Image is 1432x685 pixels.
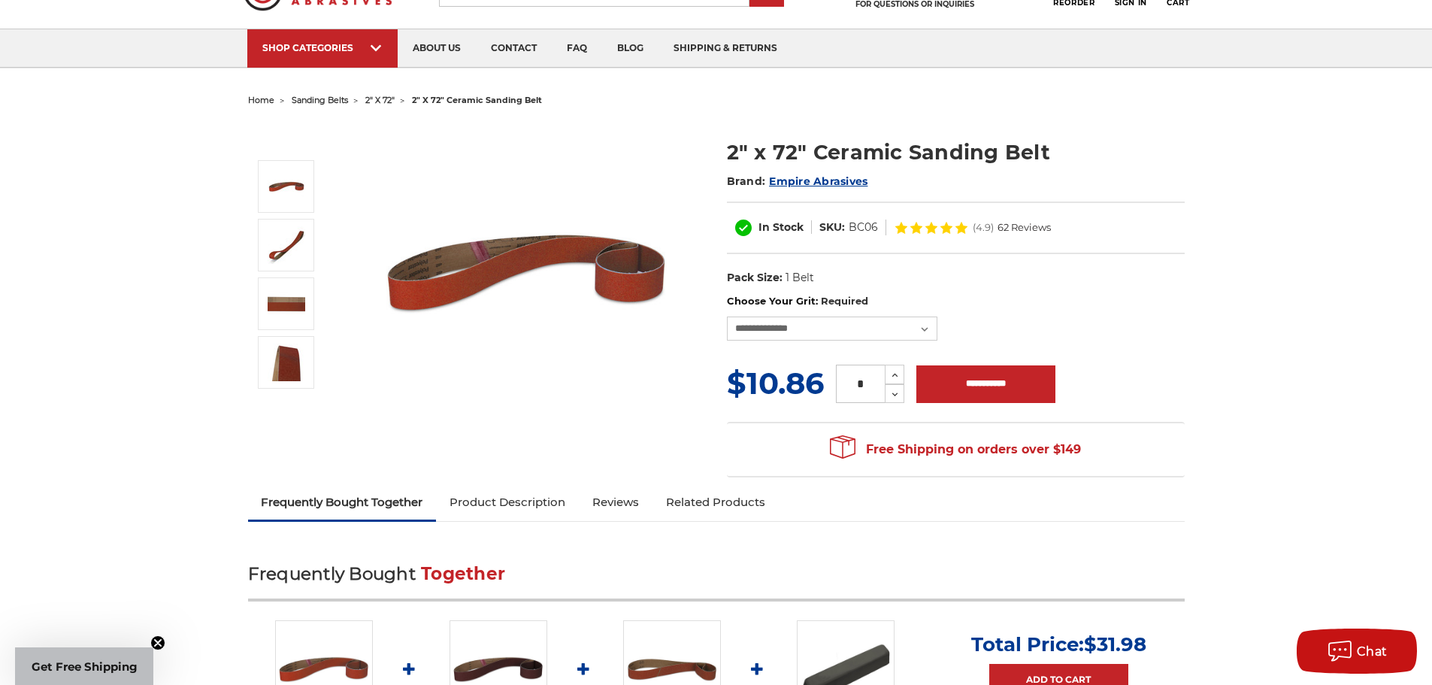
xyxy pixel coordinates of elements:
dt: Pack Size: [727,270,783,286]
a: Empire Abrasives [769,174,867,188]
dt: SKU: [819,220,845,235]
small: Required [821,295,868,307]
span: Brand: [727,174,766,188]
span: (4.9) [973,223,994,232]
img: 2" x 72" Cer Sanding Belt [268,285,305,323]
span: $10.86 [727,365,824,402]
span: Together [421,563,505,584]
a: faq [552,29,602,68]
img: 2" x 72" Ceramic Sanding Belt [268,226,305,264]
span: Chat [1357,644,1388,659]
button: Close teaser [150,635,165,650]
a: home [248,95,274,105]
img: 2" x 72" Ceramic Pipe Sanding Belt [377,122,677,423]
span: Free Shipping on orders over $149 [830,435,1081,465]
div: Get Free ShippingClose teaser [15,647,153,685]
a: shipping & returns [658,29,792,68]
span: $31.98 [1084,632,1146,656]
span: Get Free Shipping [32,659,138,674]
span: In Stock [758,220,804,234]
div: SHOP CATEGORIES [262,42,383,53]
a: Related Products [652,486,779,519]
a: 2" x 72" [365,95,395,105]
img: 2" x 72" Ceramic Pipe Sanding Belt [268,168,305,205]
p: Total Price: [971,632,1146,656]
span: 62 Reviews [998,223,1051,232]
h1: 2" x 72" Ceramic Sanding Belt [727,138,1185,167]
label: Choose Your Grit: [727,294,1185,309]
a: Frequently Bought Together [248,486,437,519]
a: contact [476,29,552,68]
a: about us [398,29,476,68]
a: Product Description [436,486,579,519]
a: Reviews [579,486,652,519]
button: Chat [1297,629,1417,674]
img: 2" x 72" - Ceramic Sanding Belt [268,344,305,381]
a: sanding belts [292,95,348,105]
dd: BC06 [849,220,878,235]
a: blog [602,29,658,68]
dd: 1 Belt [786,270,814,286]
span: Frequently Bought [248,563,416,584]
span: 2" x 72" ceramic sanding belt [412,95,542,105]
